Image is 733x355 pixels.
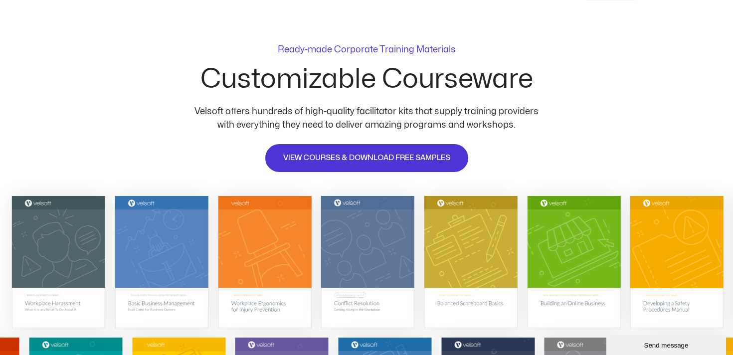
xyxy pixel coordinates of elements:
p: Ready-made Corporate Training Materials [278,45,456,54]
p: Velsoft offers hundreds of high-quality facilitator kits that supply training providers with ever... [187,105,546,132]
h2: Customizable Courseware [200,66,533,93]
span: VIEW COURSES & DOWNLOAD FREE SAMPLES [283,152,450,164]
a: VIEW COURSES & DOWNLOAD FREE SAMPLES [264,143,469,173]
iframe: chat widget [606,333,728,355]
